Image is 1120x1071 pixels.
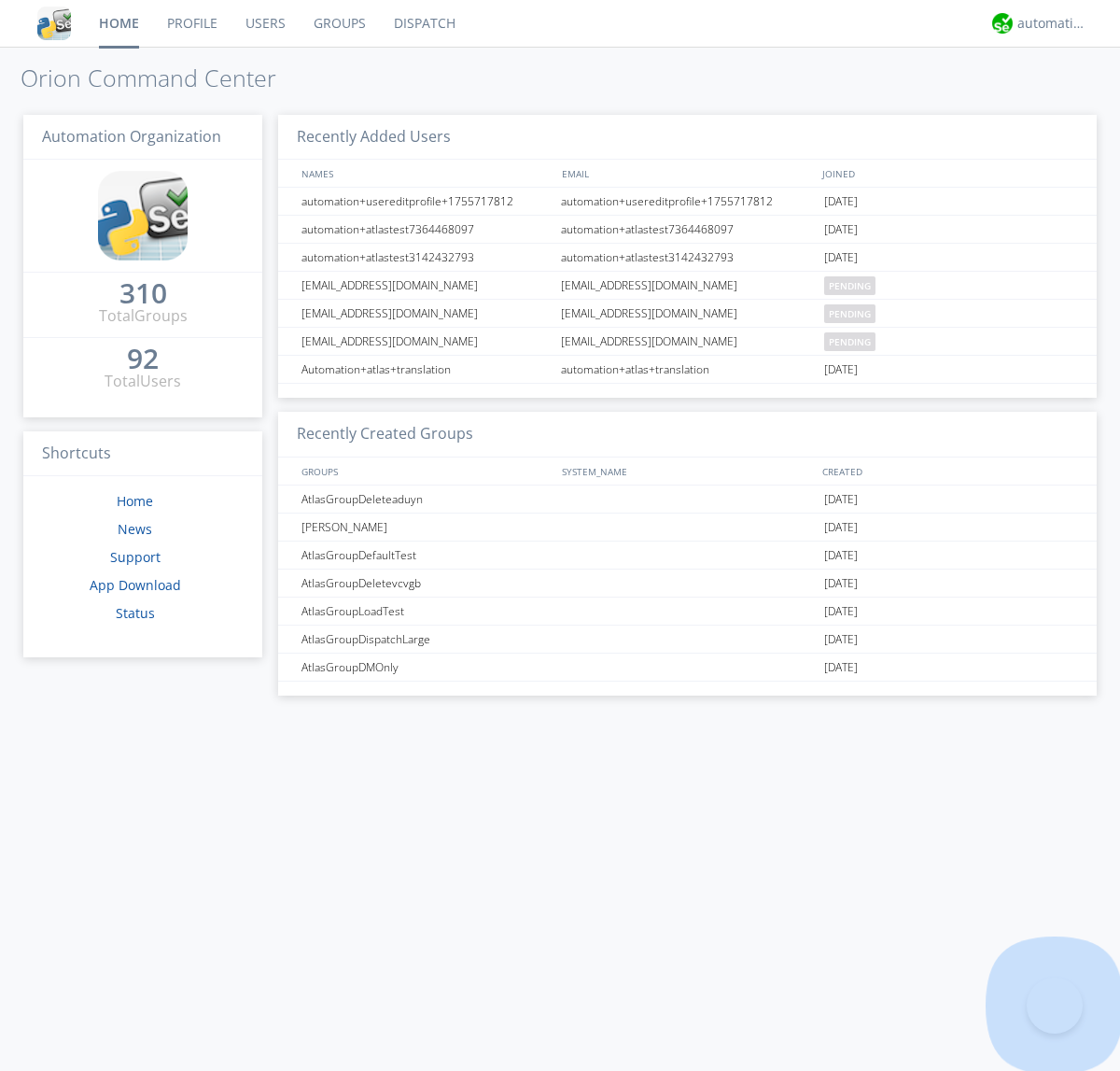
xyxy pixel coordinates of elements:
[824,276,875,295] span: pending
[297,598,555,625] div: AtlasGroupLoadTest
[99,305,188,327] div: Total Groups
[297,356,555,383] div: Automation+atlas+translation
[297,272,555,299] div: [EMAIL_ADDRESS][DOMAIN_NAME]
[297,458,553,485] div: GROUPS
[119,284,167,305] a: 310
[278,412,1097,458] h3: Recently Created Groups
[556,244,819,271] div: automation+atlastest3142432793
[818,458,1079,485] div: CREATED
[127,349,159,371] a: 92
[42,126,221,147] span: Automation Organization
[23,431,262,477] h3: Shortcuts
[992,13,1013,34] img: d2d01cd9b4174d08988066c6d424eccd
[1027,978,1083,1034] iframe: Toggle Customer Support
[824,570,858,598] span: [DATE]
[297,486,555,513] div: AtlasGroupDeleteaduyn
[297,514,555,541] div: [PERSON_NAME]
[824,514,858,542] span: [DATE]
[556,188,819,215] div: automation+usereditprofile+1755717812
[556,216,819,243] div: automation+atlastest7364468097
[557,458,818,485] div: SYSTEM_NAME
[824,304,875,323] span: pending
[90,576,181,594] a: App Download
[824,216,858,244] span: [DATE]
[556,356,819,383] div: automation+atlas+translation
[824,244,858,272] span: [DATE]
[556,300,819,327] div: [EMAIL_ADDRESS][DOMAIN_NAME]
[37,7,71,40] img: cddb5a64eb264b2086981ab96f4c1ba7
[119,284,167,303] div: 310
[556,272,819,299] div: [EMAIL_ADDRESS][DOMAIN_NAME]
[278,115,1097,161] h3: Recently Added Users
[824,486,858,514] span: [DATE]
[297,542,555,569] div: AtlasGroupDefaultTest
[297,300,555,327] div: [EMAIL_ADDRESS][DOMAIN_NAME]
[278,542,1097,570] a: AtlasGroupDefaultTest[DATE]
[278,598,1097,626] a: AtlasGroupLoadTest[DATE]
[556,328,819,355] div: [EMAIL_ADDRESS][DOMAIN_NAME]
[1017,14,1087,33] div: automation+atlas
[278,570,1097,598] a: AtlasGroupDeletevcvgb[DATE]
[278,626,1097,654] a: AtlasGroupDispatchLarge[DATE]
[278,654,1097,682] a: AtlasGroupDMOnly[DATE]
[824,626,858,654] span: [DATE]
[278,356,1097,384] a: Automation+atlas+translationautomation+atlas+translation[DATE]
[297,654,555,681] div: AtlasGroupDMOnly
[824,654,858,682] span: [DATE]
[297,626,555,653] div: AtlasGroupDispatchLarge
[297,188,555,215] div: automation+usereditprofile+1755717812
[824,356,858,384] span: [DATE]
[297,244,555,271] div: automation+atlastest3142432793
[278,272,1097,300] a: [EMAIL_ADDRESS][DOMAIN_NAME][EMAIL_ADDRESS][DOMAIN_NAME]pending
[278,486,1097,514] a: AtlasGroupDeleteaduyn[DATE]
[824,188,858,216] span: [DATE]
[824,542,858,570] span: [DATE]
[117,492,153,510] a: Home
[297,570,555,597] div: AtlasGroupDeletevcvgb
[297,216,555,243] div: automation+atlastest7364468097
[824,598,858,626] span: [DATE]
[116,604,155,622] a: Status
[98,171,188,261] img: cddb5a64eb264b2086981ab96f4c1ba7
[278,300,1097,328] a: [EMAIL_ADDRESS][DOMAIN_NAME][EMAIL_ADDRESS][DOMAIN_NAME]pending
[127,349,159,368] div: 92
[824,332,875,351] span: pending
[278,188,1097,216] a: automation+usereditprofile+1755717812automation+usereditprofile+1755717812[DATE]
[297,160,553,187] div: NAMES
[278,514,1097,542] a: [PERSON_NAME][DATE]
[278,328,1097,356] a: [EMAIL_ADDRESS][DOMAIN_NAME][EMAIL_ADDRESS][DOMAIN_NAME]pending
[557,160,818,187] div: EMAIL
[118,520,152,538] a: News
[278,244,1097,272] a: automation+atlastest3142432793automation+atlastest3142432793[DATE]
[278,216,1097,244] a: automation+atlastest7364468097automation+atlastest7364468097[DATE]
[110,548,161,566] a: Support
[297,328,555,355] div: [EMAIL_ADDRESS][DOMAIN_NAME]
[818,160,1079,187] div: JOINED
[105,371,181,392] div: Total Users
